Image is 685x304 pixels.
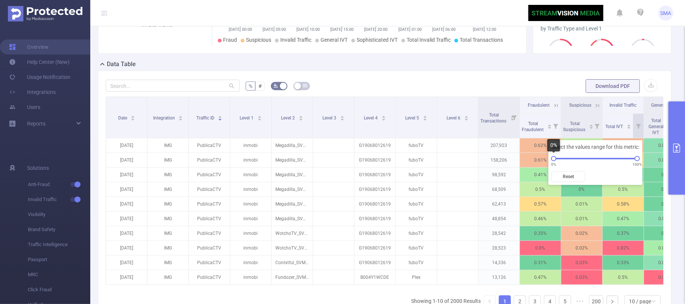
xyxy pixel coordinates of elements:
span: Visibility [28,207,90,222]
p: inmobi [230,270,271,284]
p: 0% [644,182,685,197]
p: Megadilla_SVM_P_CTV_$4_Plex [272,168,313,182]
p: 68,509 [478,182,519,197]
i: icon: left [488,299,492,304]
p: 0.5% [603,270,644,284]
p: [DATE] [106,182,147,197]
i: Filter menu [509,97,519,138]
span: Solutions [27,160,49,175]
span: Invalid Traffic [280,37,311,43]
span: Total Transactions [460,37,503,43]
div: Sort [464,115,469,119]
div: Sort [627,123,631,128]
p: inmobi [230,197,271,211]
p: 0.47% [520,270,561,284]
i: icon: caret-up [381,115,386,117]
p: 0.58% [603,197,644,211]
p: 0.62% [520,138,561,153]
tspan: [DATE] 01:00 [398,27,422,32]
i: icon: caret-down [627,126,631,128]
p: Plex [396,270,437,284]
div: Select the values range for this metric: [548,140,642,185]
i: icon: caret-up [627,123,631,126]
i: icon: caret-up [257,115,261,117]
p: 0.5% [520,182,561,197]
p: G19068012619 [354,241,395,255]
i: icon: caret-up [179,115,183,117]
i: icon: caret-up [340,115,344,117]
h2: Data Table [107,60,136,69]
p: 48,854 [478,212,519,226]
p: 0.82% [603,241,644,255]
p: IMG [147,138,188,153]
p: [DATE] [106,226,147,240]
span: Level 5 [405,115,420,121]
img: Protected Media [8,6,82,21]
i: icon: caret-up [299,115,303,117]
p: inmobi [230,256,271,270]
p: 0.5% [603,182,644,197]
div: Sort [257,115,262,119]
p: [DATE] [106,256,147,270]
span: General IVT [652,103,674,108]
a: Reports [27,116,46,131]
p: IMG [147,212,188,226]
p: 62,413 [478,197,519,211]
p: PublicaCTV [189,256,230,270]
p: PublicaCTV [189,153,230,167]
p: [DATE] [106,241,147,255]
p: G19068012619 [354,226,395,240]
p: IMG [147,153,188,167]
p: 0.35% [520,226,561,240]
i: icon: bg-colors [273,83,278,88]
button: Download PDF [586,79,640,93]
p: IMG [147,226,188,240]
p: IMG [147,197,188,211]
span: Fraud [223,37,237,43]
p: Megadilla_SVM_CTV_$4 [272,182,313,197]
tspan: [DATE] 12:00 [473,27,496,32]
i: icon: table [303,83,307,88]
a: Overview [9,39,49,54]
p: [DATE] [106,168,147,182]
p: IMG [147,168,188,182]
p: G19068012619 [354,212,395,226]
i: icon: caret-down [547,126,551,128]
span: MRC [28,267,90,282]
span: Click Fraud [28,282,90,297]
div: Sort [218,115,222,119]
p: inmobi [230,138,271,153]
p: Megadilla_SVM_P_Podded_CTV_$4 [272,197,313,211]
p: fuboTV [396,212,437,226]
p: Megadilla_SVM_CTV_$4 [272,153,313,167]
tspan: [DATE] 00:00 [229,27,252,32]
p: G19068012619 [354,138,395,153]
p: PublicaCTV [189,241,230,255]
input: Search... [106,80,240,92]
p: Contxtful_SVM_P_CTV_$6_Human [272,256,313,270]
tspan: 0 [489,23,492,27]
p: 0.01% [644,153,685,167]
p: PublicaCTV [189,197,230,211]
p: PublicaCTV [189,138,230,153]
i: icon: caret-down [381,118,386,120]
span: Total Transactions [480,112,507,124]
tspan: [DATE] 10:00 [297,27,320,32]
span: Level 2 [281,115,296,121]
p: Megadilla_SVM_P_CTV_$4_Plex [272,138,313,153]
p: fuboTV [396,226,437,240]
tspan: 0% [230,23,235,27]
span: Level 1 [240,115,255,121]
span: Total General IVT [649,118,664,135]
span: 0% [551,162,556,167]
i: icon: caret-up [589,123,593,126]
p: PublicaCTV [189,270,230,284]
a: Usage Notification [9,70,70,85]
p: G19068012619 [354,256,395,270]
div: Sort [178,115,183,119]
p: 0.33% [603,256,644,270]
p: G19068012619 [354,197,395,211]
p: [DATE] [106,212,147,226]
tspan: [DATE] 15:00 [331,27,354,32]
p: fuboTV [396,182,437,197]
